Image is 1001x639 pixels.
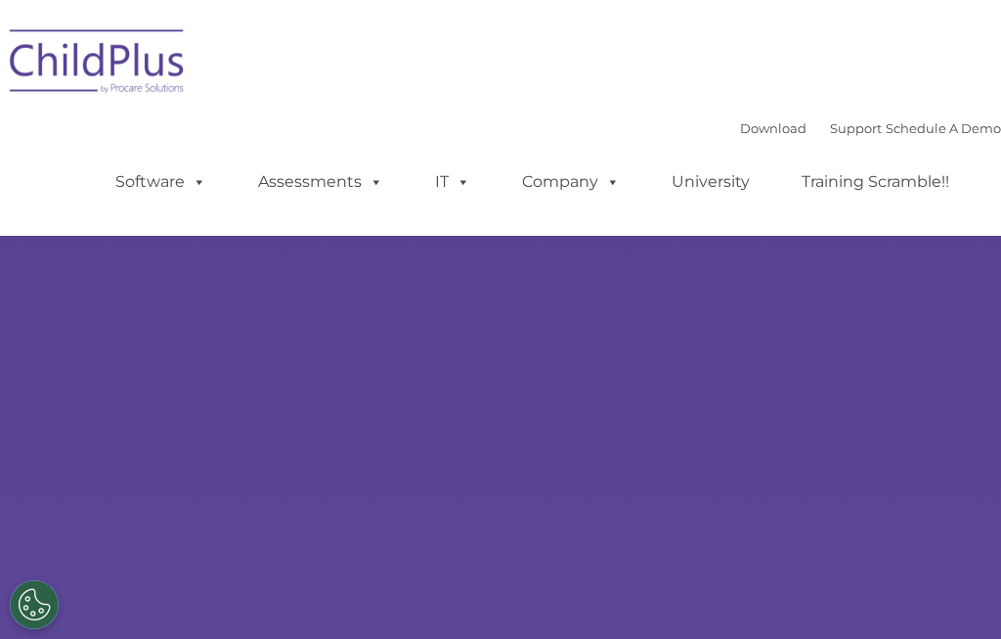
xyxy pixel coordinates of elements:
a: Download [740,120,806,136]
a: University [652,162,769,202]
button: Cookies Settings [10,580,59,629]
a: IT [415,162,490,202]
a: Training Scramble!! [782,162,969,202]
font: | [740,120,1001,136]
a: Assessments [239,162,403,202]
a: Schedule A Demo [886,120,1001,136]
a: Software [96,162,226,202]
a: Company [502,162,639,202]
a: Support [830,120,882,136]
